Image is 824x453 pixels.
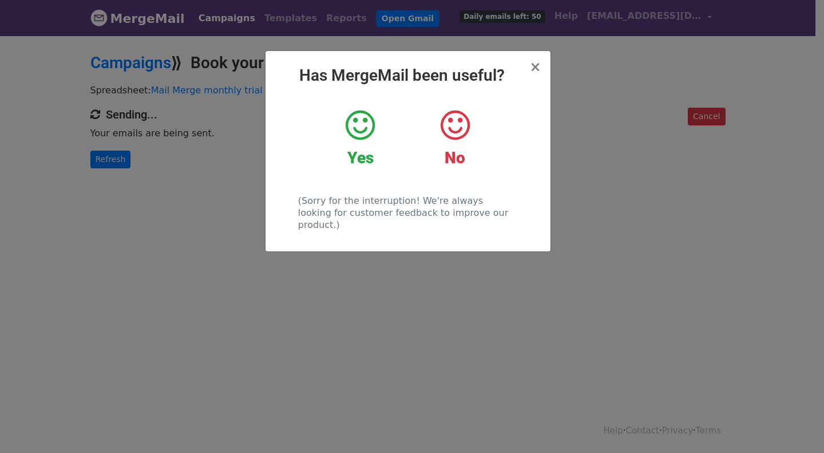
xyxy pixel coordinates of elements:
[298,195,517,231] p: (Sorry for the interruption! We're always looking for customer feedback to improve our product.)
[529,60,541,74] button: Close
[445,148,465,167] strong: No
[529,59,541,75] span: ×
[416,108,493,168] a: No
[347,148,374,167] strong: Yes
[275,66,541,85] h2: Has MergeMail been useful?
[767,398,824,453] iframe: Chat Widget
[322,108,399,168] a: Yes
